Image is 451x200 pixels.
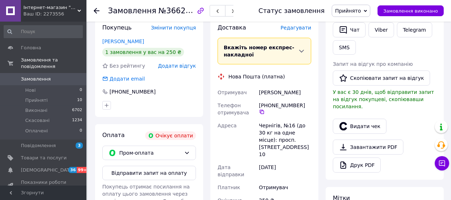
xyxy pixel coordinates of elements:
[145,131,196,140] div: Очікує оплати
[102,132,125,138] span: Оплата
[218,24,246,31] span: Доставка
[108,6,156,15] span: Замовлення
[224,45,294,58] span: Вкажіть номер експрес-накладної
[258,86,313,99] div: [PERSON_NAME]
[77,167,89,173] span: 99+
[333,71,430,86] button: Скопіювати запит на відгук
[158,6,210,15] span: №366261686
[110,63,145,69] span: Без рейтингу
[25,117,50,124] span: Скасовані
[21,167,74,173] span: [DEMOGRAPHIC_DATA]
[25,107,48,114] span: Виконані
[21,179,67,192] span: Показники роботи компанії
[68,167,77,173] span: 36
[119,149,181,157] span: Пром-оплата
[102,24,132,31] span: Покупець
[151,25,196,31] span: Змінити покупця
[25,87,36,94] span: Нові
[369,22,394,37] a: Viber
[333,40,356,55] button: SMS
[23,11,86,17] div: Ваш ID: 2273556
[259,7,325,14] div: Статус замовлення
[80,87,82,94] span: 0
[333,22,366,37] button: Чат
[21,155,67,161] span: Товари та послуги
[25,128,48,134] span: Оплачені
[158,63,196,69] span: Додати відгук
[218,103,249,115] span: Телефон отримувача
[281,25,311,31] span: Редагувати
[21,76,51,82] span: Замовлення
[102,75,146,82] div: Додати email
[109,75,146,82] div: Додати email
[102,166,196,180] button: Відправити запит на оплату
[72,107,82,114] span: 6702
[259,102,311,115] div: [PHONE_NUMBER]
[227,73,287,80] div: Нова Пошта (платна)
[333,158,381,173] a: Друк PDF
[102,38,144,44] a: [PERSON_NAME]
[378,5,444,16] button: Замовлення виконано
[218,123,237,128] span: Адреса
[435,156,449,171] button: Чат з покупцем
[383,8,438,14] span: Замовлення виконано
[258,181,313,194] div: Отримувач
[333,89,434,109] span: У вас є 30 днів, щоб відправити запит на відгук покупцеві, скопіювавши посилання.
[333,119,387,134] button: Видати чек
[109,88,156,95] div: [PHONE_NUMBER]
[335,8,361,14] span: Прийнято
[218,90,247,95] span: Отримувач
[333,140,403,155] a: Завантажити PDF
[218,185,240,190] span: Платник
[258,119,313,161] div: Чернігів, №16 (до 30 кг на одне місце): просп. [STREET_ADDRESS] 10
[258,161,313,181] div: [DATE]
[72,117,82,124] span: 1234
[21,142,56,149] span: Повідомлення
[4,25,83,38] input: Пошук
[21,45,41,51] span: Головна
[218,164,244,177] span: Дата відправки
[333,61,413,67] span: Запит на відгук про компанію
[76,142,83,149] span: 3
[102,48,184,56] div: 1 замовлення у вас на 250 ₴
[21,57,86,70] span: Замовлення та повідомлення
[80,128,82,134] span: 0
[23,4,77,11] span: Інтернет-магазин "Steel Fish"
[77,97,82,104] span: 10
[25,97,48,104] span: Прийняті
[94,7,99,14] div: Повернутися назад
[397,22,432,37] a: Telegram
